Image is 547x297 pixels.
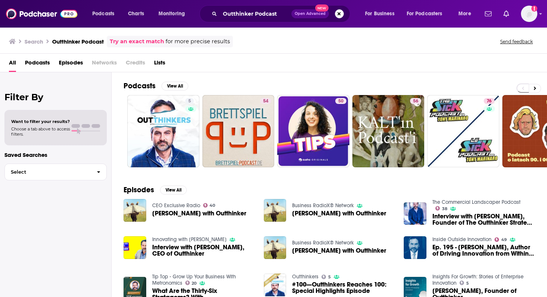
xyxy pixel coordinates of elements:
a: Business RadioX® Network [292,240,354,246]
span: Select [5,170,91,174]
a: Show notifications dropdown [500,7,512,20]
span: New [315,4,329,12]
a: 20 [185,281,197,285]
span: Credits [126,57,145,72]
button: Open AdvancedNew [291,9,329,18]
span: Logged in as megcassidy [521,6,537,22]
span: 76 [487,98,492,105]
button: open menu [360,8,404,20]
a: 5 [460,281,469,285]
span: Interview with [PERSON_NAME], CEO of Outthinker [152,244,255,257]
a: CEO Exclusive Radio [152,202,200,209]
a: Kaihan Krippendorff with Outthinker [152,210,246,217]
img: #100—Outthinkers Reaches 100: Special Highlights Episode [264,274,287,296]
a: Interview with Kaihan Krippendorff, CEO of Outthinker [152,244,255,257]
span: Podcasts [92,9,114,19]
a: Podcasts [25,57,50,72]
a: 5 [127,95,199,167]
a: 50 [277,95,349,167]
span: 38 [442,207,447,211]
a: Try an exact match [110,37,164,46]
a: Innovating with Scott Amyx [152,236,227,243]
button: open menu [453,8,480,20]
h2: Podcasts [124,81,156,91]
a: Show notifications dropdown [482,7,495,20]
span: 5 [328,275,331,279]
button: View All [161,82,188,91]
a: 76 [484,98,495,104]
a: 38 [435,206,447,211]
a: EpisodesView All [124,185,187,195]
a: 76 [427,95,499,167]
span: For Business [365,9,394,19]
span: Choose a tab above to access filters. [11,126,70,137]
button: open menu [87,8,124,20]
button: open menu [402,8,453,20]
img: Kaihan Krippendorff with Outthinker [264,199,287,222]
h3: Outthinker Podcast [52,38,104,45]
button: open menu [153,8,195,20]
a: Business RadioX® Network [292,202,354,209]
span: 40 [209,204,215,207]
span: 50 [338,98,343,105]
a: Charts [123,8,148,20]
a: 49 [495,237,507,242]
svg: Add a profile image [531,6,537,12]
span: 5 [188,98,191,105]
a: Lists [154,57,165,72]
button: View All [160,186,187,195]
span: [PERSON_NAME] with Outthinker [292,247,386,254]
a: Tip Top - Grow Up Your Business With Metronomics [152,274,236,286]
a: Interview with Kaihan Krippendorff, Founder of The Outthinker Strategy Network [432,213,535,226]
img: User Profile [521,6,537,22]
a: Episodes [59,57,83,72]
span: 20 [192,282,196,285]
span: Interview with [PERSON_NAME], Founder of The Outthinker Strategy Network [432,213,535,226]
a: The Commercial Landscaper Podcast [432,199,521,205]
a: Inside Outside Innovation [432,236,492,243]
span: Charts [128,9,144,19]
span: 56 [413,98,418,105]
a: 5 [322,275,331,279]
a: 54 [260,98,271,104]
h2: Episodes [124,185,154,195]
span: for more precise results [166,37,230,46]
span: More [458,9,471,19]
button: Send feedback [498,38,535,45]
h3: Search [25,38,43,45]
img: Kaihan Krippendorff with Outthinker [124,199,146,222]
a: Kaihan Krippendorff with Outthinker [292,210,386,217]
img: Interview with Kaihan Krippendorff, Founder of The Outthinker Strategy Network [404,202,426,225]
img: Ep. 195 - Kaihan Krippendorff, Author of Driving Innovation from Within and Outthinker CEO [404,236,426,259]
button: Select [4,164,107,180]
span: 54 [263,98,268,105]
p: Saved Searches [4,151,107,158]
a: 50 [335,98,346,104]
span: Ep. 195 - [PERSON_NAME], Author of Driving Innovation from Within and Outthinker CEO [432,244,535,257]
a: All [9,57,16,72]
a: 40 [203,203,215,208]
span: [PERSON_NAME] with Outthinker [152,210,246,217]
span: Networks [92,57,117,72]
img: Podchaser - Follow, Share and Rate Podcasts [6,7,77,21]
input: Search podcasts, credits, & more... [220,8,291,20]
img: Interview with Kaihan Krippendorff, CEO of Outthinker [124,236,146,259]
a: 54 [202,95,275,167]
span: Open Advanced [295,12,326,16]
span: Want to filter your results? [11,119,70,124]
a: 56 [352,95,425,167]
a: #100—Outthinkers Reaches 100: Special Highlights Episode [292,281,395,294]
div: Search podcasts, credits, & more... [207,5,357,22]
img: Kaihan Krippendorff with Outthinker [264,236,287,259]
